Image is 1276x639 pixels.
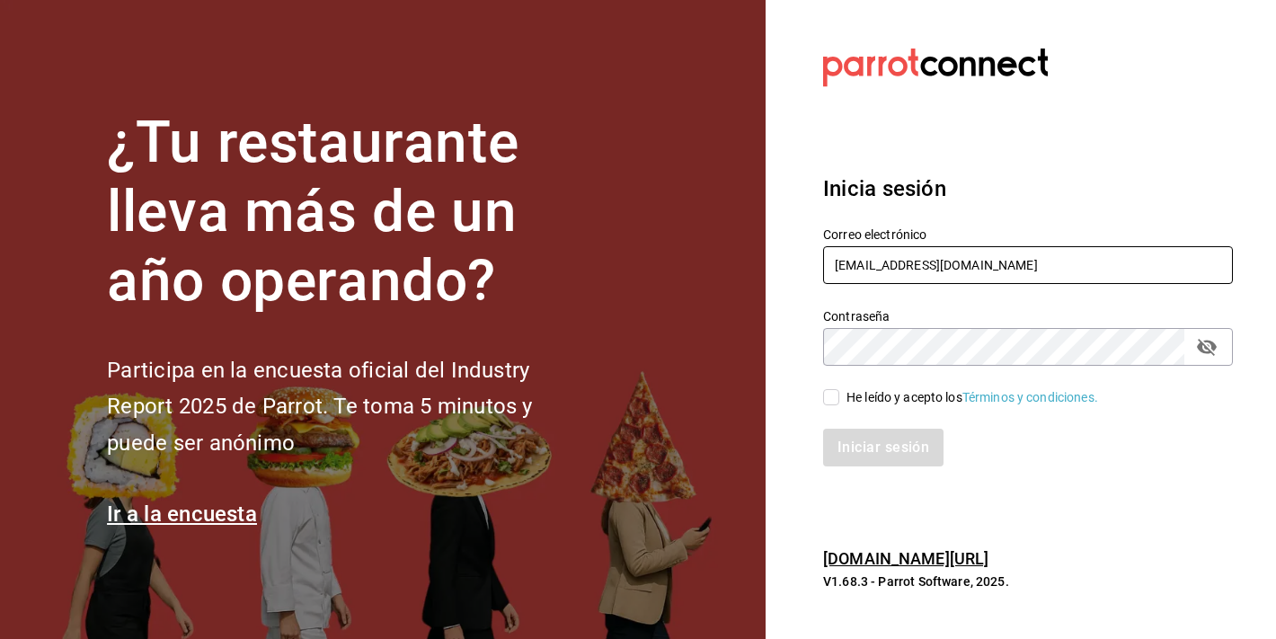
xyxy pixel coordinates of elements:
[823,173,1233,205] h3: Inicia sesión
[823,572,1233,590] p: V1.68.3 - Parrot Software, 2025.
[107,352,592,462] h2: Participa en la encuesta oficial del Industry Report 2025 de Parrot. Te toma 5 minutos y puede se...
[107,109,592,315] h1: ¿Tu restaurante lleva más de un año operando?
[1192,332,1222,362] button: passwordField
[823,549,988,568] a: [DOMAIN_NAME][URL]
[823,310,1233,323] label: Contraseña
[823,246,1233,284] input: Ingresa tu correo electrónico
[823,228,1233,241] label: Correo electrónico
[107,501,257,527] a: Ir a la encuesta
[846,388,1098,407] div: He leído y acepto los
[962,390,1098,404] a: Términos y condiciones.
